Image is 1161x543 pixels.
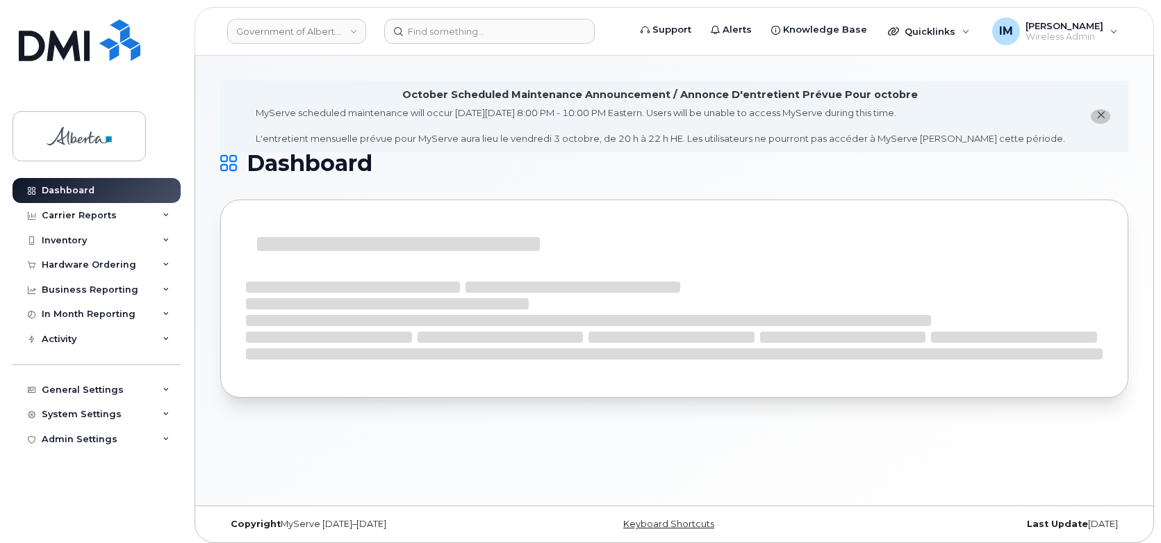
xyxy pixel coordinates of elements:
strong: Last Update [1027,519,1088,529]
div: MyServe [DATE]–[DATE] [220,519,523,530]
div: [DATE] [825,519,1128,530]
span: Dashboard [247,153,372,174]
a: Keyboard Shortcuts [623,519,714,529]
button: close notification [1091,109,1110,124]
strong: Copyright [231,519,281,529]
div: MyServe scheduled maintenance will occur [DATE][DATE] 8:00 PM - 10:00 PM Eastern. Users will be u... [256,106,1065,145]
div: October Scheduled Maintenance Announcement / Annonce D'entretient Prévue Pour octobre [402,88,918,102]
